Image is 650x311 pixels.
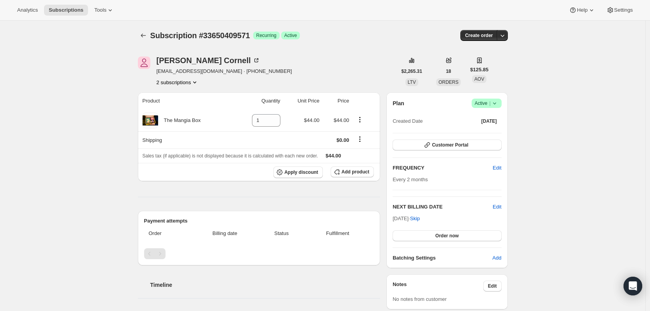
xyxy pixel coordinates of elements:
[322,92,351,110] th: Price
[493,203,501,211] button: Edit
[336,137,349,143] span: $0.00
[44,5,88,16] button: Subscriptions
[283,92,322,110] th: Unit Price
[393,296,447,302] span: No notes from customer
[234,92,282,110] th: Quantity
[602,5,638,16] button: Settings
[306,230,369,237] span: Fulfillment
[94,7,106,13] span: Tools
[273,166,323,178] button: Apply discount
[475,99,499,107] span: Active
[284,169,318,175] span: Apply discount
[470,66,488,74] span: $125.85
[158,117,201,124] div: The Mangia Box
[439,80,458,85] span: ORDERS
[144,217,374,225] h2: Payment attempts
[477,116,502,127] button: [DATE]
[564,5,600,16] button: Help
[138,57,150,69] span: Jennifer Cornell
[262,230,301,237] span: Status
[157,67,292,75] span: [EMAIL_ADDRESS][DOMAIN_NAME] · [PHONE_NUMBER]
[354,135,366,143] button: Shipping actions
[157,78,199,86] button: Product actions
[393,164,493,172] h2: FREQUENCY
[465,32,493,39] span: Create order
[144,225,191,242] th: Order
[393,254,492,262] h6: Batching Settings
[393,177,428,182] span: Every 2 months
[49,7,83,13] span: Subscriptions
[402,68,422,74] span: $2,265.31
[150,31,250,40] span: Subscription #33650409571
[256,32,277,39] span: Recurring
[410,215,420,223] span: Skip
[435,233,459,239] span: Order now
[12,5,42,16] button: Analytics
[138,30,149,41] button: Subscriptions
[481,118,497,124] span: [DATE]
[393,99,404,107] h2: Plan
[193,230,257,237] span: Billing date
[432,142,468,148] span: Customer Portal
[138,92,234,110] th: Product
[483,281,502,292] button: Edit
[577,7,587,13] span: Help
[157,57,260,64] div: [PERSON_NAME] Cornell
[624,277,642,295] div: Open Intercom Messenger
[143,153,318,159] span: Sales tax (if applicable) is not displayed because it is calculated with each new order.
[393,203,493,211] h2: NEXT BILLING DATE
[326,153,341,159] span: $44.00
[474,76,484,82] span: AOV
[446,68,451,74] span: 18
[614,7,633,13] span: Settings
[304,117,319,123] span: $44.00
[393,230,501,241] button: Order now
[150,281,380,289] h2: Timeline
[393,216,420,221] span: [DATE] ·
[493,164,501,172] span: Edit
[393,140,501,150] button: Customer Portal
[488,283,497,289] span: Edit
[334,117,349,123] span: $44.00
[342,169,369,175] span: Add product
[405,212,425,225] button: Skip
[90,5,119,16] button: Tools
[284,32,297,39] span: Active
[488,252,506,264] button: Add
[441,66,456,77] button: 18
[393,281,483,292] h3: Notes
[492,254,501,262] span: Add
[354,115,366,124] button: Product actions
[144,248,374,259] nav: Pagination
[397,66,427,77] button: $2,265.31
[489,100,490,106] span: |
[393,117,423,125] span: Created Date
[488,162,506,174] button: Edit
[331,166,374,177] button: Add product
[17,7,38,13] span: Analytics
[460,30,497,41] button: Create order
[408,80,416,85] span: LTV
[138,131,234,148] th: Shipping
